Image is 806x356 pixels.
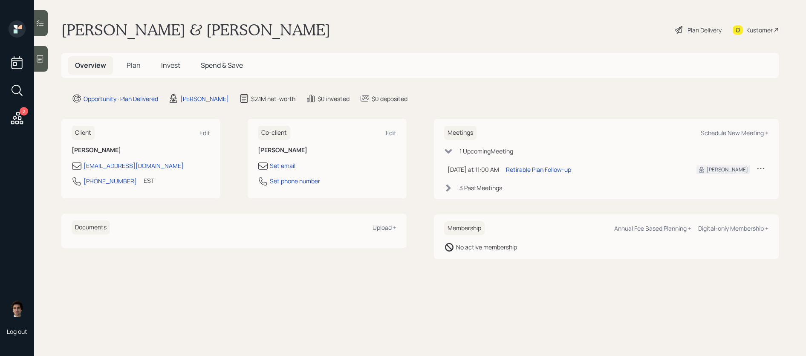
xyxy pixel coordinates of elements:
[7,327,27,336] div: Log out
[372,94,407,103] div: $0 deposited
[258,126,290,140] h6: Co-client
[270,161,295,170] div: Set email
[444,126,477,140] h6: Meetings
[707,166,748,174] div: [PERSON_NAME]
[386,129,396,137] div: Edit
[84,94,158,103] div: Opportunity · Plan Delivered
[199,129,210,137] div: Edit
[61,20,330,39] h1: [PERSON_NAME] & [PERSON_NAME]
[444,221,485,235] h6: Membership
[318,94,350,103] div: $0 invested
[506,165,571,174] div: Retirable Plan Follow-up
[270,177,320,185] div: Set phone number
[614,224,691,232] div: Annual Fee Based Planning +
[258,147,396,154] h6: [PERSON_NAME]
[75,61,106,70] span: Overview
[746,26,773,35] div: Kustomer
[84,177,137,185] div: [PHONE_NUMBER]
[144,176,154,185] div: EST
[20,107,28,116] div: 2
[459,183,502,192] div: 3 Past Meeting s
[72,147,210,154] h6: [PERSON_NAME]
[72,126,95,140] h6: Client
[459,147,513,156] div: 1 Upcoming Meeting
[448,165,499,174] div: [DATE] at 11:00 AM
[9,300,26,317] img: harrison-schaefer-headshot-2.png
[84,161,184,170] div: [EMAIL_ADDRESS][DOMAIN_NAME]
[201,61,243,70] span: Spend & Save
[698,224,768,232] div: Digital-only Membership +
[180,94,229,103] div: [PERSON_NAME]
[251,94,295,103] div: $2.1M net-worth
[127,61,141,70] span: Plan
[373,223,396,232] div: Upload +
[688,26,722,35] div: Plan Delivery
[701,129,768,137] div: Schedule New Meeting +
[72,220,110,234] h6: Documents
[456,243,517,252] div: No active membership
[161,61,180,70] span: Invest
